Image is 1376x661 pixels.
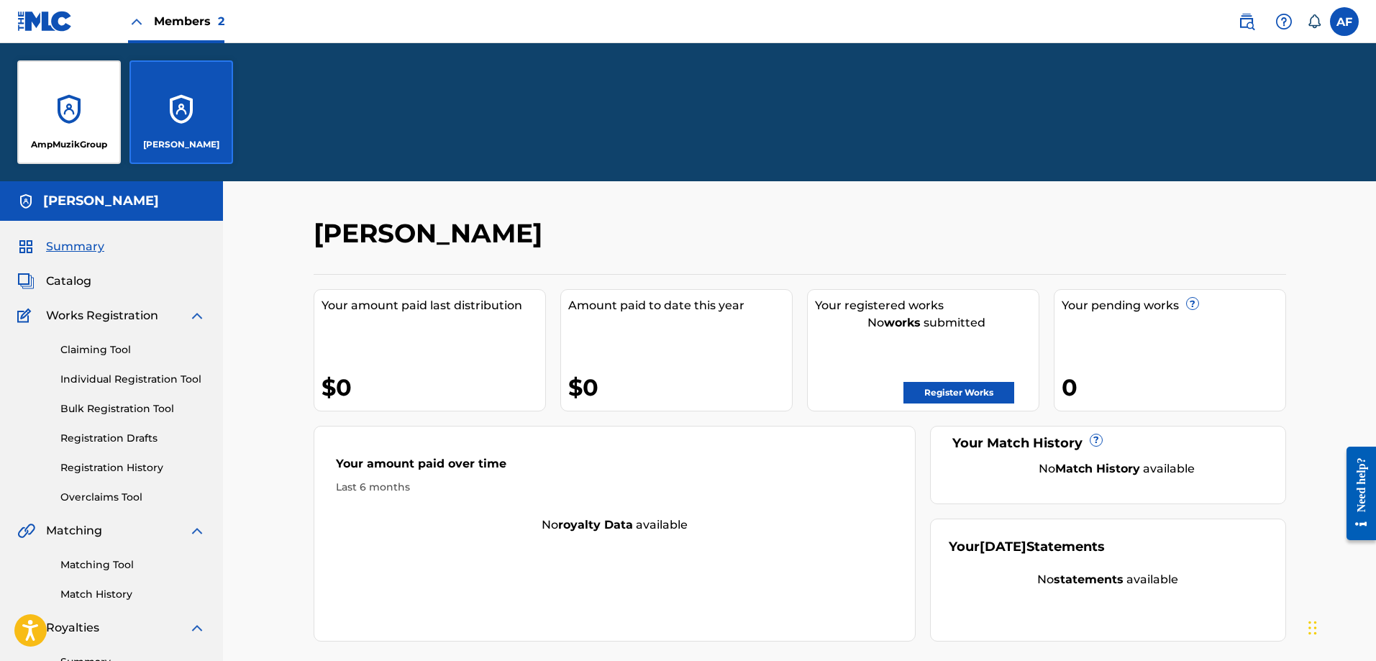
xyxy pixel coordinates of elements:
[60,372,206,387] a: Individual Registration Tool
[60,490,206,505] a: Overclaims Tool
[60,431,206,446] a: Registration Drafts
[17,619,35,637] img: Royalties
[17,273,91,290] a: CatalogCatalog
[336,480,894,495] div: Last 6 months
[1187,298,1198,309] span: ?
[815,314,1039,332] div: No submitted
[46,238,104,255] span: Summary
[314,217,550,250] h2: [PERSON_NAME]
[336,455,894,480] div: Your amount paid over time
[46,307,158,324] span: Works Registration
[1304,592,1376,661] iframe: Chat Widget
[980,539,1026,555] span: [DATE]
[188,619,206,637] img: expand
[17,238,35,255] img: Summary
[154,13,224,29] span: Members
[967,460,1267,478] div: No available
[17,238,104,255] a: SummarySummary
[46,522,102,539] span: Matching
[949,537,1105,557] div: Your Statements
[1062,297,1285,314] div: Your pending works
[60,587,206,602] a: Match History
[218,14,224,28] span: 2
[46,273,91,290] span: Catalog
[128,13,145,30] img: Close
[129,60,233,164] a: Accounts[PERSON_NAME]
[1330,7,1359,36] div: User Menu
[322,371,545,404] div: $0
[43,193,159,209] h5: Anthony Fleming
[60,401,206,416] a: Bulk Registration Tool
[60,557,206,573] a: Matching Tool
[1336,436,1376,552] iframe: Resource Center
[17,193,35,210] img: Accounts
[1308,606,1317,649] div: Drag
[949,434,1267,453] div: Your Match History
[1275,13,1293,30] img: help
[568,297,792,314] div: Amount paid to date this year
[17,60,121,164] a: AccountsAmpMuzikGroup
[1270,7,1298,36] div: Help
[558,518,633,532] strong: royalty data
[46,619,99,637] span: Royalties
[568,371,792,404] div: $0
[60,460,206,475] a: Registration History
[1238,13,1255,30] img: search
[1055,462,1140,475] strong: Match History
[903,382,1014,404] a: Register Works
[31,138,107,151] p: AmpMuzikGroup
[1054,573,1124,586] strong: statements
[884,316,921,329] strong: works
[17,11,73,32] img: MLC Logo
[815,297,1039,314] div: Your registered works
[949,571,1267,588] div: No available
[143,138,219,151] p: Anthony Fleming
[17,273,35,290] img: Catalog
[188,522,206,539] img: expand
[1062,371,1285,404] div: 0
[60,342,206,357] a: Claiming Tool
[1090,434,1102,446] span: ?
[17,307,36,324] img: Works Registration
[17,522,35,539] img: Matching
[1307,14,1321,29] div: Notifications
[314,516,916,534] div: No available
[188,307,206,324] img: expand
[322,297,545,314] div: Your amount paid last distribution
[1232,7,1261,36] a: Public Search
